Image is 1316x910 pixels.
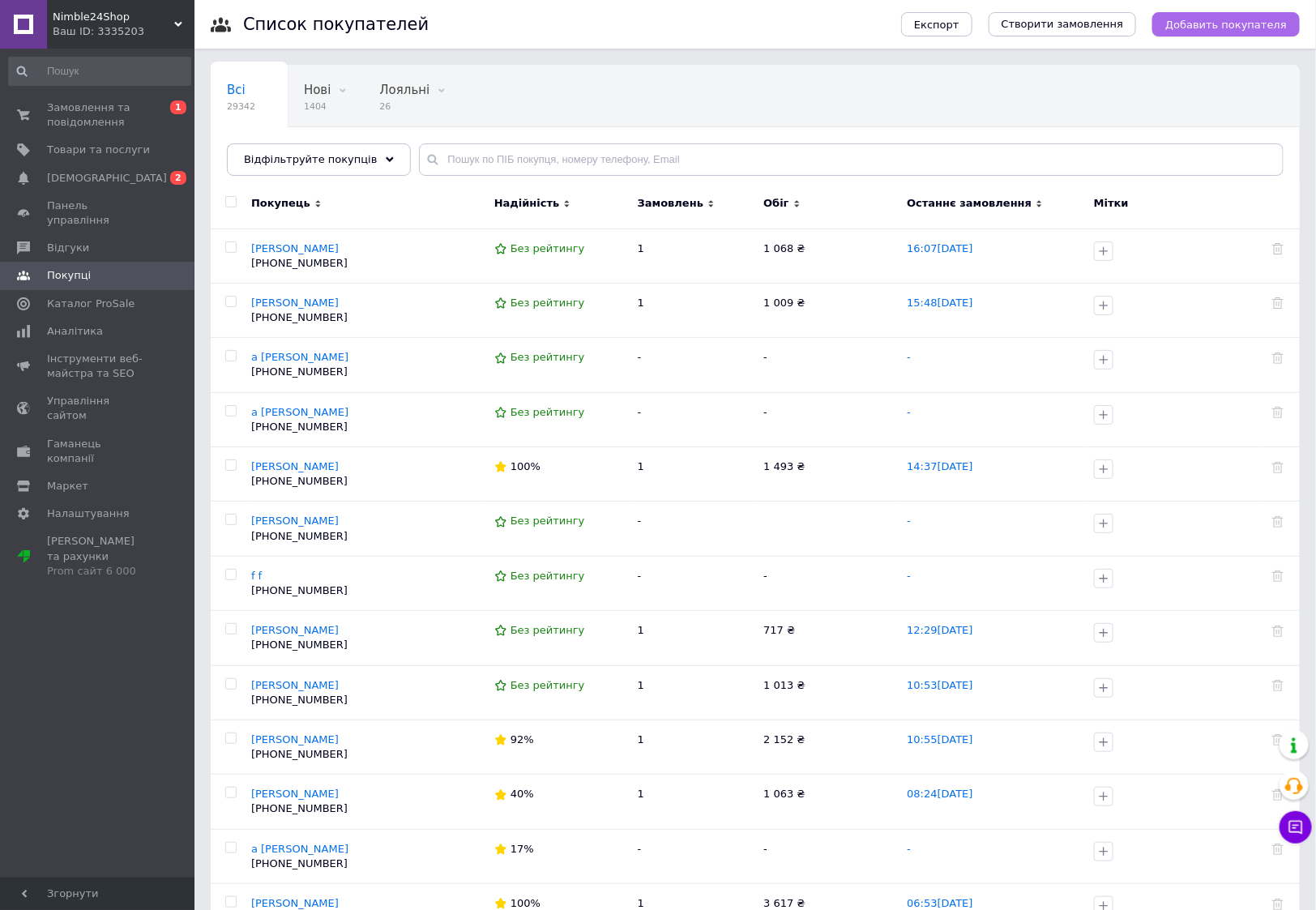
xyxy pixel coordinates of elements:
span: Лояльні [379,83,429,97]
td: - [630,338,756,392]
div: 1 493 ₴ [763,459,891,474]
span: f f [251,570,262,582]
span: 17% [511,843,534,855]
span: 1 [638,679,644,691]
a: [PERSON_NAME] [251,733,339,746]
span: [PHONE_NUMBER] [251,311,348,323]
td: - [630,392,756,446]
td: - [755,392,899,446]
td: - [630,502,756,556]
div: 717 ₴ [763,623,891,638]
span: 1 [638,897,644,909]
button: Експорт [901,12,972,36]
span: Товари та послуги [47,143,150,157]
span: Відгуки [47,241,89,255]
span: 92% [511,733,534,746]
a: [PERSON_NAME] [251,897,339,909]
a: Створити замовлення [989,12,1137,36]
div: 1 009 ₴ [763,296,891,310]
span: Без рейтингу [511,351,585,363]
h1: Список покупателей [243,15,429,34]
a: - [907,351,911,363]
span: 29342 [227,100,255,113]
td: - [630,556,756,610]
span: 1 [638,297,644,309]
div: Видалити [1272,733,1284,747]
span: [PHONE_NUMBER] [251,365,348,378]
a: а [PERSON_NAME] [251,843,348,855]
span: 1 [638,788,644,800]
td: - [755,829,899,883]
span: Надійність [494,196,560,211]
button: Чат з покупцем [1280,811,1312,844]
span: 1 [638,460,644,472]
div: Видалити [1272,787,1284,801]
a: [PERSON_NAME] [251,242,339,254]
div: 1 068 ₴ [763,241,891,256]
div: Видалити [1272,842,1284,857]
span: Мітки [1094,197,1129,209]
span: Добавить покупателя [1165,19,1287,31]
span: 40% [511,788,534,800]
a: 14:37[DATE] [907,460,972,472]
span: [PHONE_NUMBER] [251,802,348,814]
a: 12:29[DATE] [907,624,972,636]
div: Видалити [1272,678,1284,693]
div: Видалити [1272,241,1284,256]
a: [PERSON_NAME] [251,679,339,691]
span: Без рейтингу [511,515,585,527]
span: Панель управління [47,199,150,228]
div: 1 013 ₴ [763,678,891,693]
span: Відфільтруйте покупців [244,153,378,165]
a: 10:55[DATE] [907,733,972,746]
span: Замовлення та повідомлення [47,100,150,130]
a: [PERSON_NAME] [251,460,339,472]
a: 10:53[DATE] [907,679,972,691]
span: 100% [511,460,540,472]
span: 1404 [304,100,331,113]
span: [PHONE_NUMBER] [251,694,348,706]
span: Створити замовлення [1002,17,1124,32]
a: 06:53[DATE] [907,897,972,909]
span: Без рейтингу [511,570,585,582]
a: [PERSON_NAME] [251,624,339,636]
span: Обіг [763,196,788,211]
span: Без рейтингу [511,624,585,636]
a: [PERSON_NAME] [251,515,339,527]
span: 100% [511,897,540,909]
span: Експорт [914,19,959,31]
div: Видалити [1272,405,1284,420]
a: - [907,843,911,855]
span: 1 [638,242,644,254]
a: 08:24[DATE] [907,788,972,800]
div: Видалити [1272,569,1284,583]
span: [PHONE_NUMBER] [251,639,348,651]
span: [PHONE_NUMBER] [251,584,348,596]
span: [PERSON_NAME] [251,788,339,800]
span: 1 [638,624,644,636]
a: - [907,515,911,527]
span: Аналітика [47,324,103,339]
a: [PERSON_NAME] [251,297,339,309]
span: Гаманець компанії [47,437,150,466]
span: Nimble24Shop [53,10,174,24]
div: Ваш ID: 3335203 [53,24,194,39]
a: 16:07[DATE] [907,242,972,254]
span: Маркет [47,479,88,493]
span: [PHONE_NUMBER] [251,530,348,542]
button: Добавить покупателя [1152,12,1300,36]
span: [PHONE_NUMBER] [251,475,348,487]
span: 1 [638,733,644,746]
span: Нові [304,83,331,97]
div: Видалити [1272,459,1284,474]
a: а [PERSON_NAME] [251,351,348,363]
span: [PHONE_NUMBER] [251,257,348,269]
td: - [755,338,899,392]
